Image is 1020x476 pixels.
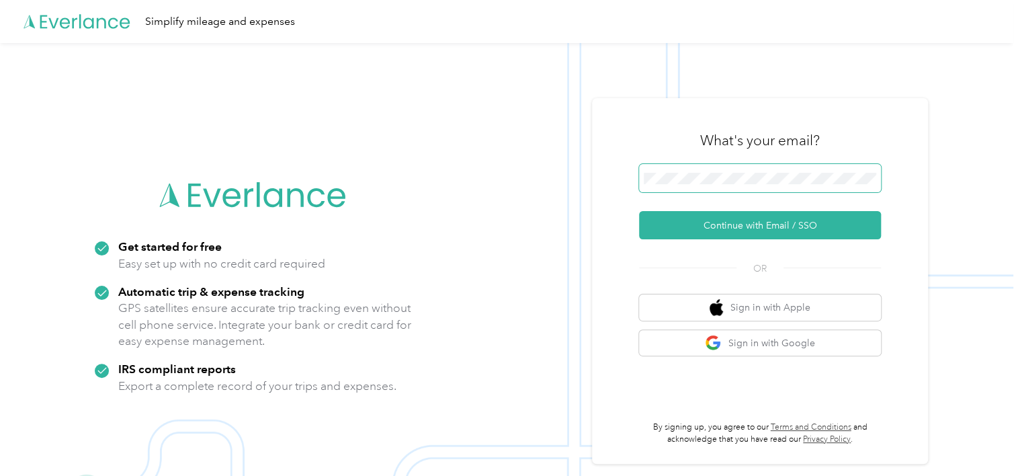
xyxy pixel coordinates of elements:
[700,131,820,150] h3: What's your email?
[803,434,851,444] a: Privacy Policy
[705,335,722,352] img: google logo
[118,300,412,350] p: GPS satellites ensure accurate trip tracking even without cell phone service. Integrate your bank...
[118,255,325,272] p: Easy set up with no credit card required
[639,211,881,239] button: Continue with Email / SSO
[771,422,851,432] a: Terms and Conditions
[736,262,783,276] span: OR
[118,362,236,376] strong: IRS compliant reports
[118,239,222,253] strong: Get started for free
[639,422,881,445] p: By signing up, you agree to our and acknowledge that you have read our .
[118,378,396,395] p: Export a complete record of your trips and expenses.
[145,13,295,30] div: Simplify mileage and expenses
[118,284,304,299] strong: Automatic trip & expense tracking
[639,294,881,321] button: apple logoSign in with Apple
[710,299,723,316] img: apple logo
[639,330,881,356] button: google logoSign in with Google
